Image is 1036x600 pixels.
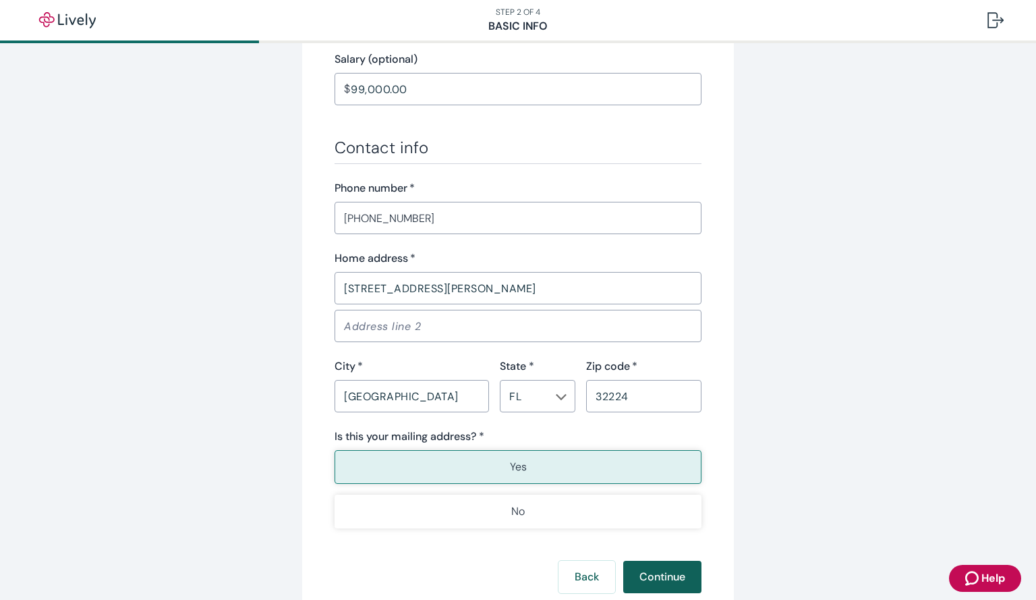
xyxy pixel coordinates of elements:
label: Salary (optional) [335,51,418,67]
input: -- [504,387,549,406]
button: Yes [335,450,701,484]
input: $0.00 [351,76,701,103]
label: City [335,358,363,375]
button: Continue [623,561,701,593]
p: Yes [510,459,527,475]
input: Zip code [586,383,701,410]
p: $ [344,81,350,97]
label: Zip code [586,358,637,375]
svg: Zendesk support icon [965,570,981,587]
span: Help [981,570,1005,587]
button: Open [554,390,568,404]
img: Lively [30,12,105,28]
button: Back [558,561,615,593]
button: Zendesk support iconHelp [949,565,1021,592]
button: No [335,495,701,528]
input: City [335,383,489,410]
label: Home address [335,250,415,267]
svg: Chevron icon [556,391,567,402]
input: Address line 2 [335,312,701,339]
p: No [511,503,525,520]
label: State * [500,358,534,375]
label: Phone number [335,180,415,196]
input: (555) 555-5555 [335,204,701,231]
label: Is this your mailing address? * [335,429,484,445]
input: Address line 1 [335,275,701,302]
h3: Contact info [335,138,701,158]
button: Log out [977,4,1014,36]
